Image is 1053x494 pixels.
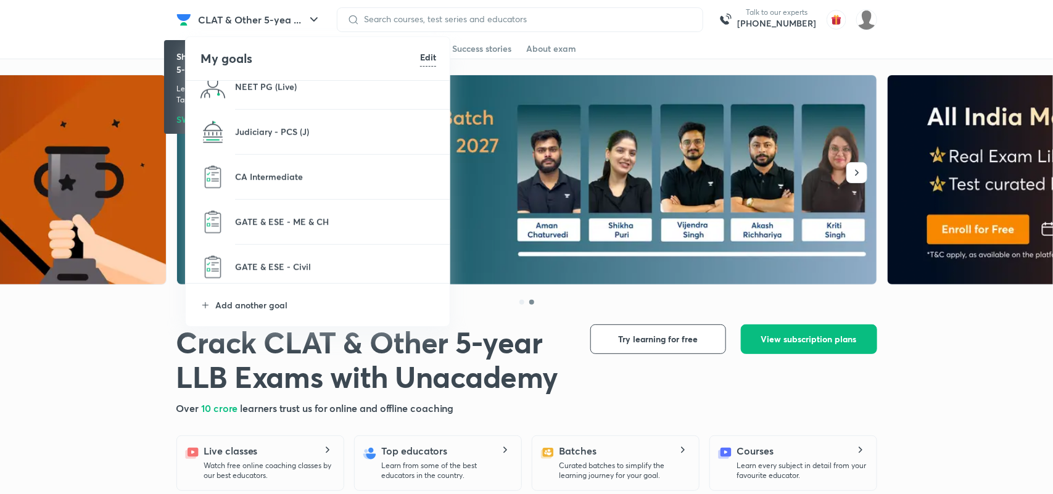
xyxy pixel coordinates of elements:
[200,255,225,279] img: GATE & ESE - Civil
[235,125,436,138] p: Judiciary - PCS (J)
[200,165,225,189] img: CA Intermediate
[235,215,436,228] p: GATE & ESE - ME & CH
[235,80,436,93] p: NEET PG (Live)
[235,170,436,183] p: CA Intermediate
[235,260,436,273] p: GATE & ESE - Civil
[200,49,420,68] h4: My goals
[200,120,225,144] img: Judiciary - PCS (J)
[200,75,225,99] img: NEET PG (Live)
[215,298,436,311] p: Add another goal
[420,51,436,64] h6: Edit
[200,210,225,234] img: GATE & ESE - ME & CH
